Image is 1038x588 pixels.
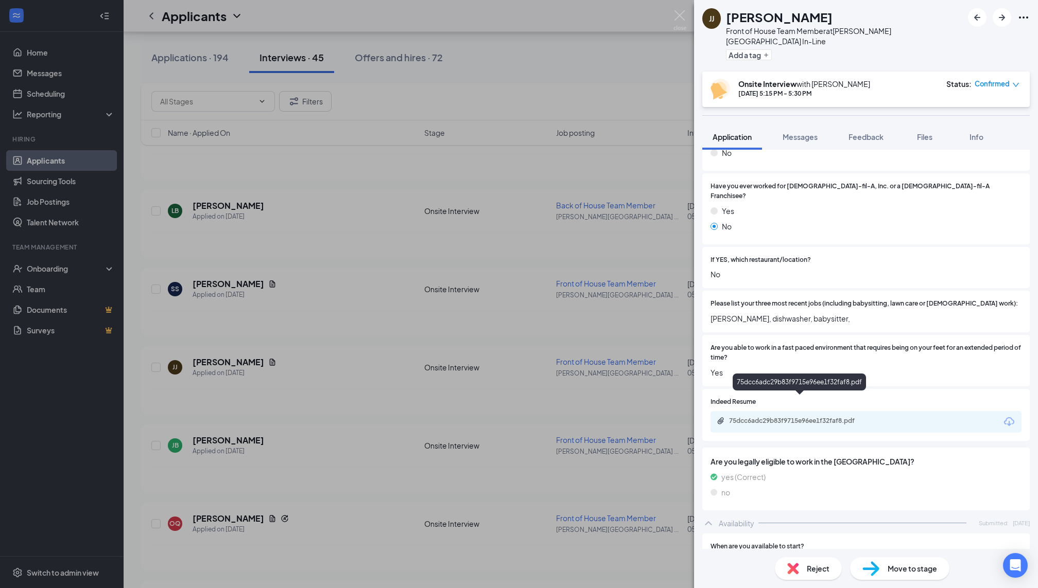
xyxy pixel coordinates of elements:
[733,373,866,390] div: 75dcc6adc29b83f9715e96ee1f32faf8.pdf
[711,343,1022,363] span: Are you able to work in a fast paced environment that requires being on your feet for an extended...
[738,79,870,89] div: with [PERSON_NAME]
[711,313,1022,324] span: [PERSON_NAME], dishwasher, babysitter,
[719,518,754,528] div: Availability
[711,299,1018,309] span: Please list your three most recent jobs (including babysitting, lawn care or [DEMOGRAPHIC_DATA] w...
[722,205,734,217] span: Yes
[975,79,1010,89] span: Confirmed
[711,397,756,407] span: Indeed Resume
[729,417,873,425] div: 75dcc6adc29b83f9715e96ee1f32faf8.pdf
[968,8,987,27] button: ArrowLeftNew
[702,517,715,529] svg: ChevronUp
[726,49,772,60] button: PlusAdd a tag
[946,79,972,89] div: Status :
[1003,416,1015,428] svg: Download
[717,417,725,425] svg: Paperclip
[979,519,1009,527] span: Submitted:
[763,52,769,58] svg: Plus
[996,11,1008,24] svg: ArrowRight
[726,8,833,26] h1: [PERSON_NAME]
[738,89,870,98] div: [DATE] 5:15 PM - 5:30 PM
[711,456,1022,467] span: Are you legally eligible to work in the [GEOGRAPHIC_DATA]?
[971,11,983,24] svg: ArrowLeftNew
[711,367,1022,378] span: Yes
[726,26,963,46] div: Front of House Team Member at [PERSON_NAME][GEOGRAPHIC_DATA] In-Line
[711,182,1022,201] span: Have you ever worked for [DEMOGRAPHIC_DATA]-fil-A, Inc. or a [DEMOGRAPHIC_DATA]-fil-A Franchisee?
[721,487,730,498] span: no
[713,132,752,141] span: Application
[717,417,884,426] a: Paperclip75dcc6adc29b83f9715e96ee1f32faf8.pdf
[738,79,797,88] b: Onsite Interview
[711,255,811,265] span: If YES, which restaurant/location?
[993,8,1011,27] button: ArrowRight
[888,563,937,574] span: Move to stage
[711,542,804,551] span: When are you available to start?
[849,132,884,141] span: Feedback
[709,13,714,24] div: JJ
[722,147,732,158] span: No
[1012,81,1019,88] span: down
[970,132,983,141] span: Info
[1003,553,1028,578] div: Open Intercom Messenger
[917,132,932,141] span: Files
[783,132,818,141] span: Messages
[722,221,732,232] span: No
[721,471,766,483] span: yes (Correct)
[711,269,1022,280] span: No
[807,563,829,574] span: Reject
[1013,519,1030,527] span: [DATE]
[1017,11,1030,24] svg: Ellipses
